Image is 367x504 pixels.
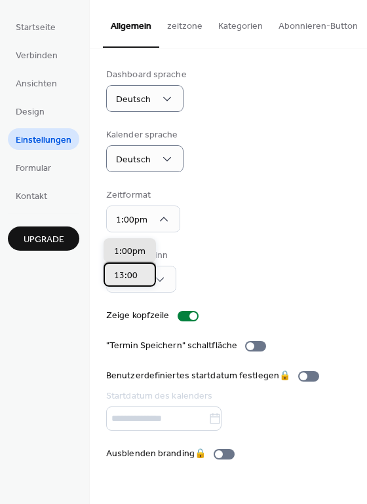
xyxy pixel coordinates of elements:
div: Zeitformat [106,189,178,202]
span: Ansichten [16,77,57,91]
a: Startseite [8,16,64,37]
a: Ansichten [8,72,65,94]
span: Deutsch [116,91,151,109]
a: Verbinden [8,44,66,65]
button: Upgrade [8,226,79,251]
span: Einstellungen [16,134,71,147]
span: 1:00pm [116,211,147,229]
div: Kalender sprache [106,128,181,142]
a: Design [8,100,52,122]
span: Startseite [16,21,56,35]
a: Kontakt [8,185,55,206]
span: Kontakt [16,190,47,204]
div: Dashboard sprache [106,68,187,82]
span: 13:00 [114,269,138,283]
span: Design [16,105,45,119]
span: Formular [16,162,51,175]
span: Verbinden [16,49,58,63]
span: 1:00pm [114,245,145,259]
span: Upgrade [24,233,64,247]
div: "Termin Speichern" schaltfläche [106,339,237,353]
a: Formular [8,156,59,178]
span: Deutsch [116,151,151,169]
a: Einstellungen [8,128,79,150]
div: Zeige kopfzeile [106,309,170,323]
